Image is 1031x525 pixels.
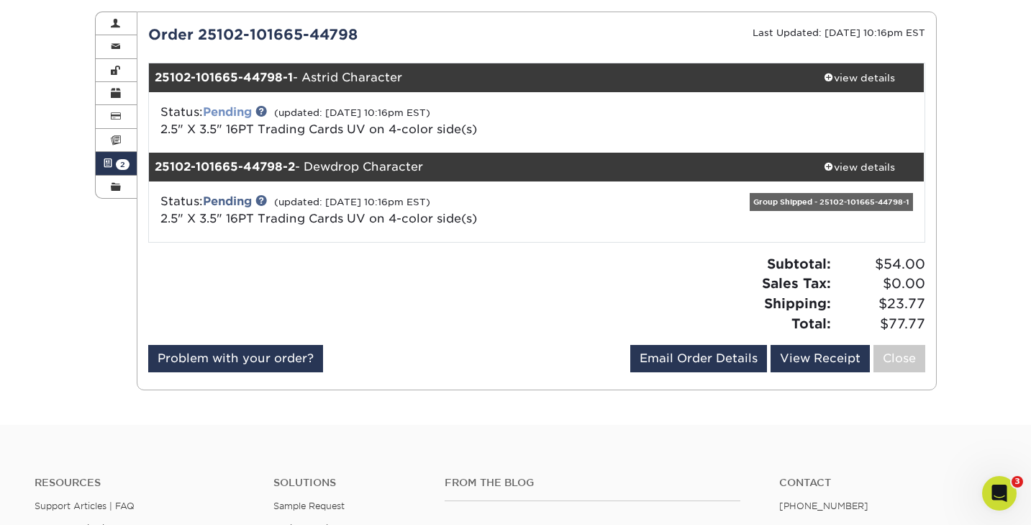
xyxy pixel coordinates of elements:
[96,152,137,175] a: 2
[795,153,925,181] a: view details
[771,345,870,372] a: View Receipt
[795,63,925,92] a: view details
[203,105,252,119] a: Pending
[150,104,666,138] div: Status:
[873,345,925,372] a: Close
[148,345,323,372] a: Problem with your order?
[764,295,831,311] strong: Shipping:
[762,275,831,291] strong: Sales Tax:
[795,71,925,85] div: view details
[779,501,868,511] a: [PHONE_NUMBER]
[273,501,345,511] a: Sample Request
[753,27,925,38] small: Last Updated: [DATE] 10:16pm EST
[767,256,831,272] strong: Subtotal:
[155,160,295,174] strong: 25102-101665-44798-2
[149,153,795,181] div: - Dewdrop Character
[149,63,795,92] div: - Astrid Character
[835,294,925,314] span: $23.77
[982,476,1017,511] iframe: Intercom live chat
[160,212,477,225] a: 2.5" X 3.5" 16PT Trading Cards UV on 4-color side(s)
[445,477,740,489] h4: From the Blog
[630,345,767,372] a: Email Order Details
[835,274,925,294] span: $0.00
[116,159,130,170] span: 2
[274,197,430,207] small: (updated: [DATE] 10:16pm EST)
[274,107,430,118] small: (updated: [DATE] 10:16pm EST)
[35,477,252,489] h4: Resources
[795,160,925,174] div: view details
[273,477,422,489] h4: Solutions
[779,477,996,489] a: Contact
[791,315,831,331] strong: Total:
[835,314,925,334] span: $77.77
[155,71,293,84] strong: 25102-101665-44798-1
[137,24,537,45] div: Order 25102-101665-44798
[203,194,252,208] a: Pending
[150,193,666,228] div: Status:
[835,254,925,274] span: $54.00
[1012,476,1023,488] span: 3
[160,122,477,136] a: 2.5" X 3.5" 16PT Trading Cards UV on 4-color side(s)
[750,193,913,211] div: Group Shipped - 25102-101665-44798-1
